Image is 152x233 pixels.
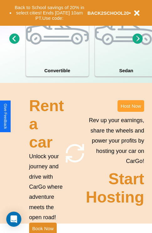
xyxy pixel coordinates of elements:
button: Back to School savings of 20% in select cities! Ends [DATE] 10am PT.Use code: [12,3,87,23]
p: Rev up your earnings, share the wheels and power your profits by hosting your car on CarGo! [86,115,144,166]
p: Unlock your journey and drive with CarGo where adventure meets the open road! [29,151,64,223]
div: Give Feedback [3,104,8,129]
h4: Convertible [26,65,89,76]
h2: Rent a car [29,97,64,151]
div: Open Intercom Messenger [6,212,21,227]
button: Host Now [118,100,144,112]
h2: Start Hosting [86,170,144,206]
b: BACK2SCHOOL20 [87,10,129,16]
